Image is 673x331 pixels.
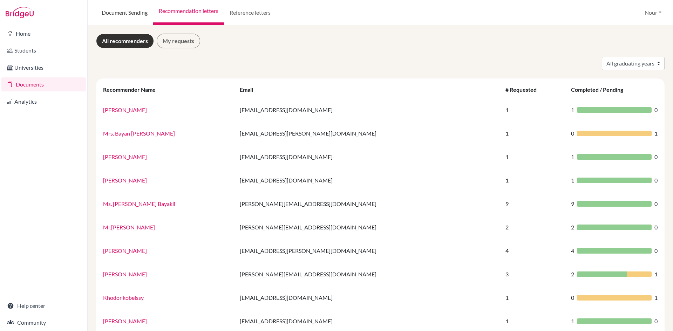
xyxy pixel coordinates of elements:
[6,7,34,18] img: Bridge-U
[240,86,260,93] div: Email
[1,27,86,41] a: Home
[1,77,86,91] a: Documents
[654,317,658,325] span: 0
[157,34,200,48] a: My requests
[571,176,574,185] span: 1
[1,95,86,109] a: Analytics
[571,247,574,255] span: 4
[571,106,574,114] span: 1
[505,86,544,93] div: # Requested
[501,192,567,215] td: 9
[103,294,144,301] a: Khodor kobeissy
[103,200,175,207] a: Ms. [PERSON_NAME] Bayakli
[654,129,658,138] span: 1
[501,215,567,239] td: 2
[654,200,658,208] span: 0
[103,153,147,160] a: [PERSON_NAME]
[501,122,567,145] td: 1
[501,286,567,309] td: 1
[236,262,501,286] td: [PERSON_NAME][EMAIL_ADDRESS][DOMAIN_NAME]
[571,223,574,232] span: 2
[1,43,86,57] a: Students
[571,317,574,325] span: 1
[236,192,501,215] td: [PERSON_NAME][EMAIL_ADDRESS][DOMAIN_NAME]
[654,247,658,255] span: 0
[1,316,86,330] a: Community
[103,224,155,230] a: Mr.[PERSON_NAME]
[236,286,501,309] td: [EMAIL_ADDRESS][DOMAIN_NAME]
[236,98,501,122] td: [EMAIL_ADDRESS][DOMAIN_NAME]
[654,153,658,161] span: 0
[654,294,658,302] span: 1
[236,215,501,239] td: [PERSON_NAME][EMAIL_ADDRESS][DOMAIN_NAME]
[103,247,147,254] a: [PERSON_NAME]
[501,168,567,192] td: 1
[571,153,574,161] span: 1
[103,86,163,93] div: Recommender Name
[654,223,658,232] span: 0
[501,239,567,262] td: 4
[501,262,567,286] td: 3
[654,106,658,114] span: 0
[1,61,86,75] a: Universities
[103,318,147,324] a: [PERSON_NAME]
[501,145,567,168] td: 1
[103,130,175,137] a: Mrs. Bayan [PERSON_NAME]
[641,6,665,19] button: Nour
[571,86,630,93] div: Completed / Pending
[103,271,147,277] a: [PERSON_NAME]
[571,270,574,278] span: 2
[236,122,501,145] td: [EMAIL_ADDRESS][PERSON_NAME][DOMAIN_NAME]
[571,200,574,208] span: 9
[654,176,658,185] span: 0
[654,270,658,278] span: 1
[571,129,574,138] span: 0
[501,98,567,122] td: 1
[103,177,147,184] a: [PERSON_NAME]
[236,239,501,262] td: [EMAIL_ADDRESS][PERSON_NAME][DOMAIN_NAME]
[103,106,147,113] a: [PERSON_NAME]
[1,299,86,313] a: Help center
[96,34,154,48] a: All recommenders
[571,294,574,302] span: 0
[236,145,501,168] td: [EMAIL_ADDRESS][DOMAIN_NAME]
[236,168,501,192] td: [EMAIL_ADDRESS][DOMAIN_NAME]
